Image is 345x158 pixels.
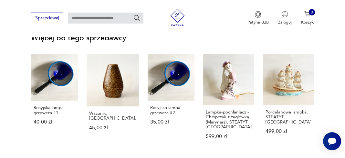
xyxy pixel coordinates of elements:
div: 0 [309,9,315,15]
button: Szukaj [133,14,140,21]
p: Lampka-pochłaniacz - Chłopczyk z żaglówką (Marynarz), STEATYT [GEOGRAPHIC_DATA] [206,110,252,129]
a: Porcelanowa lampka, STEATYT KATOWICEPorcelanowa lampka, STEATYT [GEOGRAPHIC_DATA]499,00 zł [263,54,314,150]
a: Sprzedawaj [31,16,63,20]
p: Patyna B2B [247,19,269,25]
a: Lampka-pochłaniacz - Chłopczyk z żaglówką (Marynarz), STEATYT KATOWICELampka-pochłaniacz - Chłopc... [203,54,254,150]
button: Sprzedawaj [31,13,63,23]
p: 45,00 zł [89,125,136,130]
button: Zaloguj [278,11,292,25]
p: Rosyjska lampa grzewcza #2 [150,105,192,115]
iframe: Smartsupp widget button [323,132,341,150]
p: Zaloguj [278,19,292,25]
p: Koszyk [301,19,314,25]
p: 35,00 zł [150,120,192,124]
p: 599,00 zł [206,134,252,139]
button: 0Koszyk [301,11,314,25]
img: Ikonka użytkownika [282,11,288,17]
p: Wazonik, [GEOGRAPHIC_DATA]. [89,111,136,121]
img: Ikona medalu [255,11,261,18]
a: Ikona medaluPatyna B2B [247,11,269,25]
a: Rosyjska lampa grzewcza #1Rosyjska lampa grzewcza #140,00 zł [31,54,78,150]
p: 40,00 zł [34,120,75,124]
button: Patyna B2B [247,11,269,25]
img: Patyna - sklep z meblami i dekoracjami vintage [167,9,188,26]
a: Wazonik, Mirostowice.Wazonik, [GEOGRAPHIC_DATA].45,00 zł [87,54,139,150]
a: Rosyjska lampa grzewcza #2Rosyjska lampa grzewcza #235,00 zł [148,54,194,150]
p: Rosyjska lampa grzewcza #1 [34,105,75,115]
p: Porcelanowa lampka, STEATYT [GEOGRAPHIC_DATA] [266,110,311,124]
img: Ikona koszyka [304,11,311,17]
p: 499,00 zł [266,129,311,134]
p: Więcej od tego sprzedawcy [31,35,314,42]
